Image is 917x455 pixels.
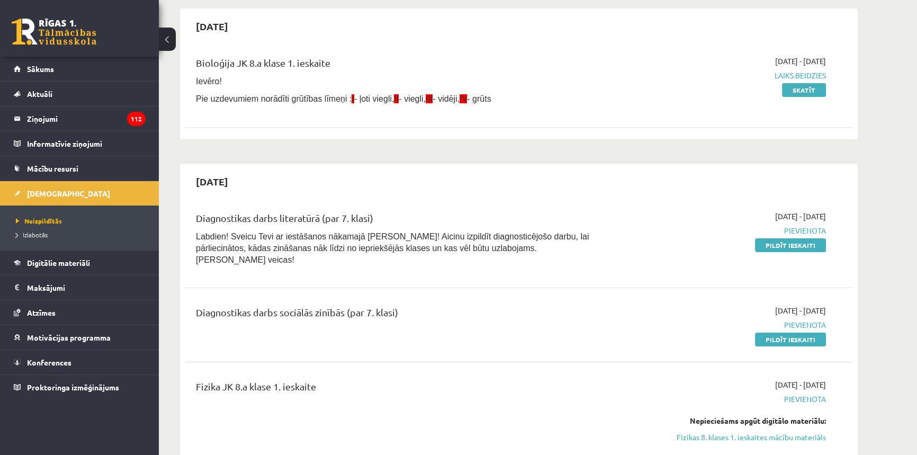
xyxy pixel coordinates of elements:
[27,275,146,300] legend: Maksājumi
[16,217,62,225] span: Neizpildītās
[626,394,826,405] span: Pievienota
[14,350,146,374] a: Konferences
[14,57,146,81] a: Sākums
[27,333,111,342] span: Motivācijas programma
[14,300,146,325] a: Atzīmes
[196,305,610,325] div: Diagnostikas darbs sociālās zinībās (par 7. klasi)
[196,211,610,230] div: Diagnostikas darbs literatūrā (par 7. klasi)
[196,379,610,399] div: Fizika JK 8.a klase 1. ieskaite
[626,415,826,426] div: Nepieciešams apgūt digitālo materiālu:
[352,94,354,103] span: I
[775,56,826,67] span: [DATE] - [DATE]
[775,211,826,222] span: [DATE] - [DATE]
[185,14,239,39] h2: [DATE]
[14,251,146,275] a: Digitālie materiāli
[14,325,146,350] a: Motivācijas programma
[27,358,71,367] span: Konferences
[12,19,96,45] a: Rīgas 1. Tālmācības vidusskola
[185,169,239,194] h2: [DATE]
[394,94,399,103] span: II
[626,225,826,236] span: Pievienota
[27,189,110,198] span: [DEMOGRAPHIC_DATA]
[626,70,826,81] span: Laiks beidzies
[775,379,826,390] span: [DATE] - [DATE]
[27,89,52,99] span: Aktuāli
[16,230,48,239] span: Izlabotās
[27,382,119,392] span: Proktoringa izmēģinājums
[14,375,146,399] a: Proktoringa izmēģinājums
[16,216,148,226] a: Neizpildītās
[27,64,54,74] span: Sākums
[14,275,146,300] a: Maksājumi
[27,131,146,156] legend: Informatīvie ziņojumi
[16,230,148,239] a: Izlabotās
[27,164,78,173] span: Mācību resursi
[27,308,56,317] span: Atzīmes
[755,333,826,346] a: Pildīt ieskaiti
[755,238,826,252] a: Pildīt ieskaiti
[626,319,826,331] span: Pievienota
[14,82,146,106] a: Aktuāli
[426,94,433,103] span: III
[626,432,826,443] a: Fizikas 8. klases 1. ieskaites mācību materiāls
[196,94,491,103] span: Pie uzdevumiem norādīti grūtības līmeņi : - ļoti viegli, - viegli, - vidēji, - grūts
[14,131,146,156] a: Informatīvie ziņojumi
[14,106,146,131] a: Ziņojumi112
[196,56,610,75] div: Bioloģija JK 8.a klase 1. ieskaite
[14,156,146,181] a: Mācību resursi
[775,305,826,316] span: [DATE] - [DATE]
[196,232,589,264] span: Labdien! Sveicu Tevi ar iestāšanos nākamajā [PERSON_NAME]! Aicinu izpildīt diagnosticējošo darbu,...
[14,181,146,206] a: [DEMOGRAPHIC_DATA]
[782,83,826,97] a: Skatīt
[27,258,90,267] span: Digitālie materiāli
[460,94,467,103] span: IV
[127,112,146,126] i: 112
[196,77,222,86] span: Ievēro!
[27,106,146,131] legend: Ziņojumi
